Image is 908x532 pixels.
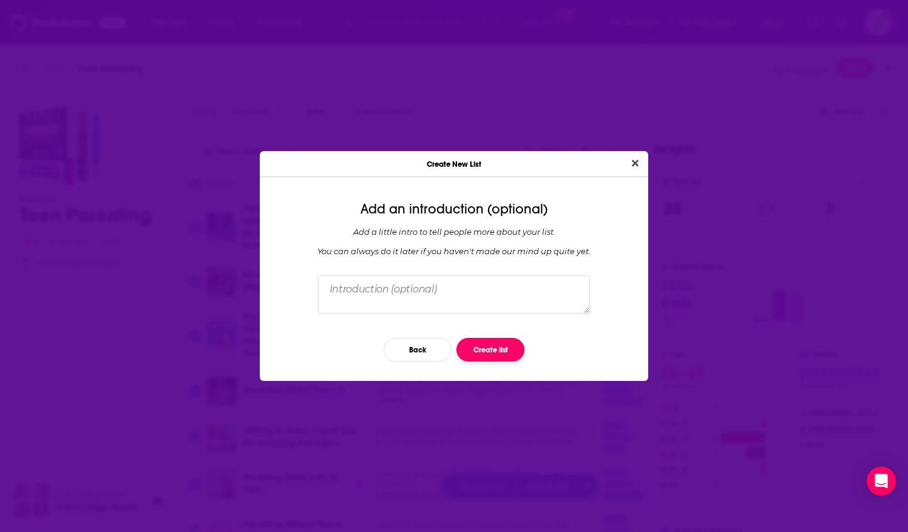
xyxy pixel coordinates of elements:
button: Create list [456,338,524,362]
div: Open Intercom Messenger [867,466,896,496]
button: Back [384,338,452,362]
div: Add a little intro to tell people more about your list. You can always do it later if you haven '... [269,227,639,256]
div: Add an introduction (optional) [269,201,639,217]
div: Create New List [260,151,648,177]
button: Close [627,156,643,171]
